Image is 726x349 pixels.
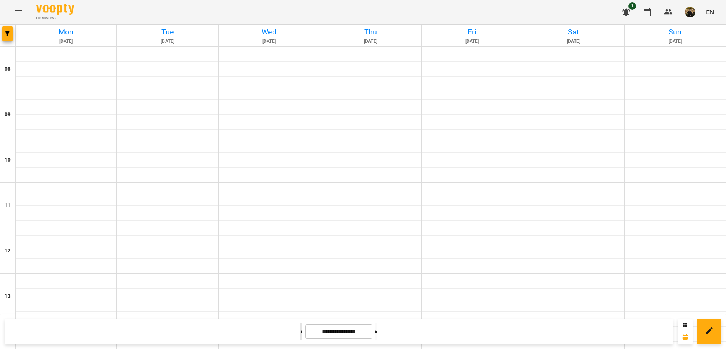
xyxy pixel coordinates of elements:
[423,26,521,38] h6: Fri
[17,38,115,45] h6: [DATE]
[685,7,695,17] img: 30463036ea563b2b23a8b91c0e98b0e0.jpg
[118,26,217,38] h6: Tue
[703,5,717,19] button: EN
[706,8,714,16] span: EN
[5,65,11,73] h6: 08
[118,38,217,45] h6: [DATE]
[36,16,74,20] span: For Business
[524,26,623,38] h6: Sat
[628,2,636,10] span: 1
[220,38,318,45] h6: [DATE]
[321,26,420,38] h6: Thu
[5,247,11,255] h6: 12
[36,4,74,15] img: Voopty Logo
[5,156,11,164] h6: 10
[9,3,27,21] button: Menu
[626,38,724,45] h6: [DATE]
[220,26,318,38] h6: Wed
[524,38,623,45] h6: [DATE]
[626,26,724,38] h6: Sun
[423,38,521,45] h6: [DATE]
[17,26,115,38] h6: Mon
[5,292,11,301] h6: 13
[5,201,11,210] h6: 11
[5,111,11,119] h6: 09
[321,38,420,45] h6: [DATE]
